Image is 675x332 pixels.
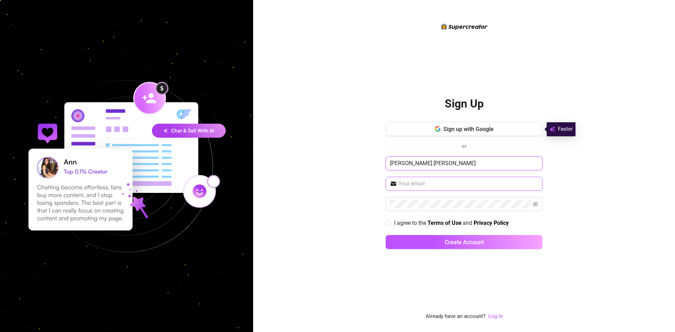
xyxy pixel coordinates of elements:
[427,220,462,227] a: Terms of Use
[474,220,509,227] a: Privacy Policy
[386,156,542,170] input: Enter your Name
[445,239,484,246] span: Create Account
[445,97,484,111] h2: Sign Up
[386,235,542,249] button: Create Account
[443,126,494,132] span: Sign up with Google
[386,122,542,136] button: Sign up with Google
[463,220,474,226] span: and
[558,125,573,134] span: Faster
[474,220,509,226] strong: Privacy Policy
[533,201,538,207] span: eye-invisible
[398,180,538,188] input: Your email
[394,220,427,226] span: I agree to the
[488,312,503,321] a: Log In
[462,143,467,149] span: or
[488,313,503,319] a: Log In
[426,312,486,321] span: Already have an account?
[5,45,248,288] img: signup-background-D0MIrEPF.svg
[441,24,488,30] img: logo-BBDzfeDw.svg
[427,220,462,226] strong: Terms of Use
[549,125,555,134] img: svg%3e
